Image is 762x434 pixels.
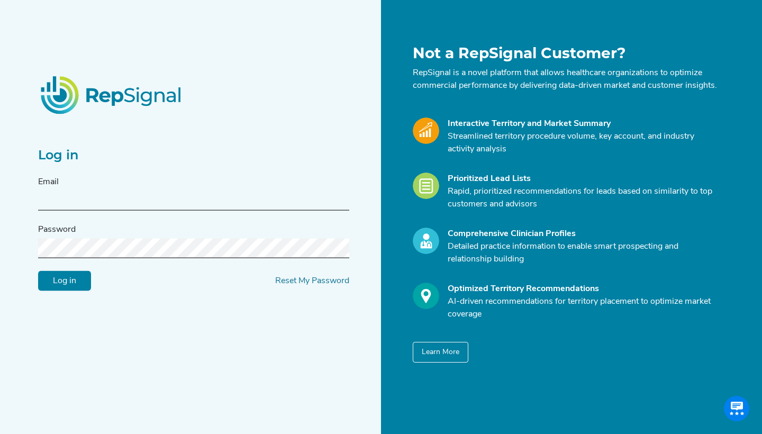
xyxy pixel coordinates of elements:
h2: Log in [38,148,349,163]
p: AI-driven recommendations for territory placement to optimize market coverage [448,295,718,321]
p: Rapid, prioritized recommendations for leads based on similarity to top customers and advisors [448,185,718,211]
p: RepSignal is a novel platform that allows healthcare organizations to optimize commercial perform... [413,67,718,92]
img: RepSignalLogo.20539ed3.png [28,63,196,126]
input: Log in [38,271,91,291]
img: Optimize_Icon.261f85db.svg [413,283,439,309]
a: Reset My Password [275,277,349,285]
div: Optimized Territory Recommendations [448,283,718,295]
p: Streamlined territory procedure volume, key account, and industry activity analysis [448,130,718,156]
div: Interactive Territory and Market Summary [448,117,718,130]
div: Comprehensive Clinician Profiles [448,228,718,240]
label: Email [38,176,59,188]
button: Learn More [413,342,468,363]
img: Market_Icon.a700a4ad.svg [413,117,439,144]
img: Profile_Icon.739e2aba.svg [413,228,439,254]
div: Prioritized Lead Lists [448,173,718,185]
p: Detailed practice information to enable smart prospecting and relationship building [448,240,718,266]
h1: Not a RepSignal Customer? [413,44,718,62]
label: Password [38,223,76,236]
img: Leads_Icon.28e8c528.svg [413,173,439,199]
